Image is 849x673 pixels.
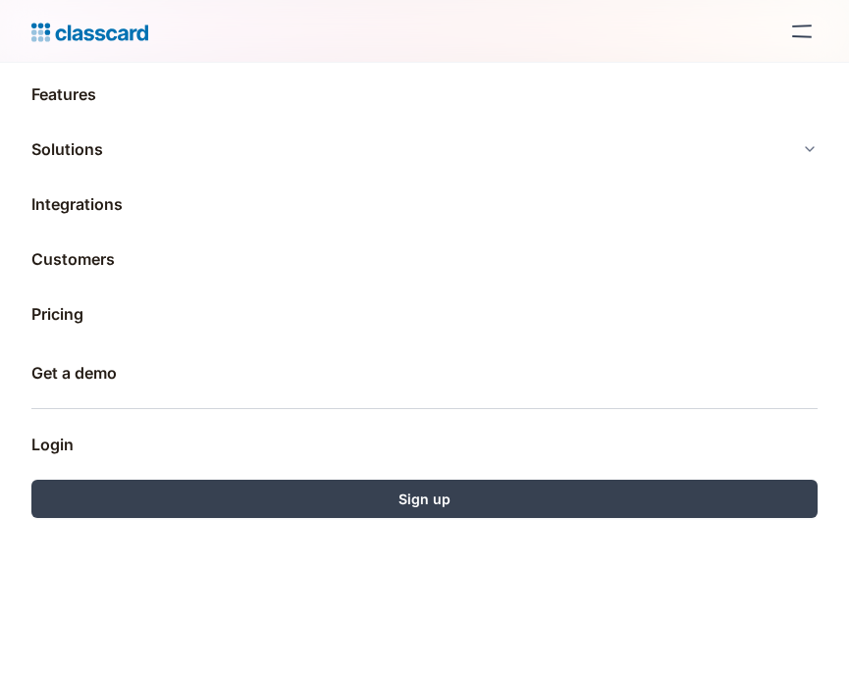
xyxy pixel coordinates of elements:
[31,235,818,283] a: Customers
[31,137,103,161] div: Solutions
[778,8,818,55] div: menu
[31,421,818,468] a: Login
[31,181,818,228] a: Integrations
[31,480,818,518] a: Sign up
[31,349,818,396] a: Get a demo
[31,126,818,173] div: Solutions
[31,290,818,337] a: Pricing
[31,18,148,45] a: Logo
[398,489,451,509] div: Sign up
[31,71,818,118] a: Features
